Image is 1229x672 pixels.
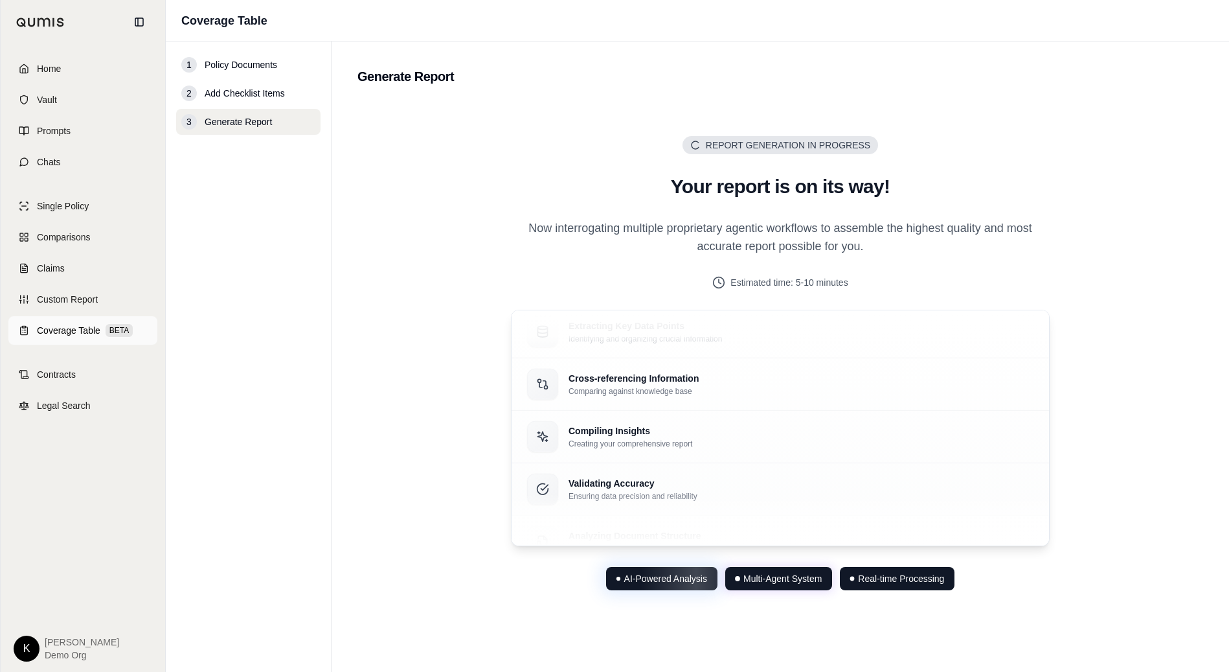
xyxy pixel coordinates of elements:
[569,544,727,554] p: Reading and understanding document layouts
[8,391,157,420] a: Legal Search
[16,17,65,27] img: Qumis Logo
[14,636,39,662] div: K
[45,636,119,649] span: [PERSON_NAME]
[569,477,697,490] p: Validating Accuracy
[569,372,699,385] p: Cross-referencing Information
[624,572,707,585] span: AI-Powered Analysis
[8,316,157,345] a: Coverage TableBETA
[181,114,197,130] div: 3
[569,386,699,397] p: Comparing against knowledge base
[181,12,267,30] h1: Coverage Table
[106,324,133,337] span: BETA
[706,139,870,152] span: Report Generation in Progress
[8,54,157,83] a: Home
[37,62,61,75] span: Home
[37,231,90,244] span: Comparisons
[205,115,272,128] span: Generate Report
[37,156,61,168] span: Chats
[37,200,89,213] span: Single Policy
[8,254,157,283] a: Claims
[37,399,91,412] span: Legal Search
[37,262,65,275] span: Claims
[569,529,727,542] p: Analyzing Document Structure
[743,572,822,585] span: Multi-Agent System
[8,192,157,220] a: Single Policy
[569,319,722,332] p: Extracting Key Data Points
[205,87,285,100] span: Add Checklist Items
[181,57,197,73] div: 1
[511,175,1050,198] h2: Your report is on its way!
[37,324,100,337] span: Coverage Table
[37,124,71,137] span: Prompts
[858,572,944,585] span: Real-time Processing
[357,67,1203,86] h2: Generate Report
[37,368,76,381] span: Contracts
[569,491,697,502] p: Ensuring data precision and reliability
[8,360,157,389] a: Contracts
[181,86,197,101] div: 2
[8,117,157,145] a: Prompts
[8,223,157,251] a: Comparisons
[37,293,98,306] span: Custom Report
[8,86,157,114] a: Vault
[8,148,157,176] a: Chats
[37,93,57,106] span: Vault
[129,12,150,32] button: Collapse sidebar
[569,334,722,344] p: Identifying and organizing crucial information
[8,285,157,314] a: Custom Report
[45,649,119,662] span: Demo Org
[569,424,692,437] p: Compiling Insights
[205,58,277,71] span: Policy Documents
[569,439,692,449] p: Creating your comprehensive report
[511,219,1050,255] p: Now interrogating multiple proprietary agentic workflows to assemble the highest quality and most...
[730,276,848,289] span: Estimated time: 5-10 minutes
